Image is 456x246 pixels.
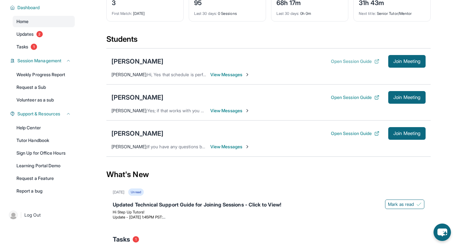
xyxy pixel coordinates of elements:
[388,127,426,140] button: Join Meeting
[359,7,425,16] div: Senior Tutor/Mentor
[13,185,75,197] a: Report a bug
[112,11,132,16] span: First Match :
[194,7,261,16] div: 0 Sessions
[13,160,75,171] a: Learning Portal Demo
[13,173,75,184] a: Request a Feature
[13,41,75,52] a: Tasks1
[13,94,75,106] a: Volunteer as a sub
[245,144,250,149] img: Chevron-Right
[13,147,75,159] a: Sign Up for Office Hours
[245,108,250,113] img: Chevron-Right
[6,208,75,222] a: |Log Out
[393,132,421,135] span: Join Meeting
[128,188,143,196] div: Unread
[331,58,379,65] button: Open Session Guide
[13,28,75,40] a: Updates2
[194,11,217,16] span: Last 30 days :
[13,122,75,133] a: Help Center
[276,7,343,16] div: 0h 0m
[393,95,421,99] span: Join Meeting
[113,190,124,195] div: [DATE]
[331,94,379,101] button: Open Session Guide
[17,111,60,117] span: Support & Resources
[113,201,424,210] div: Updated Technical Support Guide for Joining Sessions - Click to View!
[210,108,250,114] span: View Messages
[385,200,424,209] button: Mark as read
[388,201,414,207] span: Mark as read
[13,16,75,27] a: Home
[147,108,211,113] span: Yes; if that works with you guys.
[31,44,37,50] span: 1
[111,93,163,102] div: [PERSON_NAME]
[16,44,28,50] span: Tasks
[106,34,431,48] div: Students
[17,58,61,64] span: Session Management
[210,71,250,78] span: View Messages
[434,224,451,241] button: chat-button
[36,31,43,37] span: 2
[111,108,147,113] span: [PERSON_NAME] :
[24,212,41,218] span: Log Out
[147,144,272,149] span: If you have any questions before [DATE] feel free to reach out.
[15,4,71,11] button: Dashboard
[16,18,28,25] span: Home
[13,82,75,93] a: Request a Sub
[15,111,71,117] button: Support & Resources
[106,161,431,188] div: What's New
[388,55,426,68] button: Join Meeting
[210,144,250,150] span: View Messages
[331,130,379,137] button: Open Session Guide
[15,58,71,64] button: Session Management
[13,69,75,80] a: Weekly Progress Report
[111,72,147,77] span: [PERSON_NAME] :
[245,72,250,77] img: Chevron-Right
[359,11,376,16] span: Next title :
[416,202,421,207] img: Mark as read
[111,129,163,138] div: [PERSON_NAME]
[147,72,211,77] span: Hi, Yes that schedule is perfect..
[113,235,130,244] span: Tasks
[17,4,40,11] span: Dashboard
[113,215,165,219] span: Update - [DATE] 1:45PM PST:
[393,59,421,63] span: Join Meeting
[388,91,426,104] button: Join Meeting
[111,57,163,66] div: [PERSON_NAME]
[111,144,147,149] span: [PERSON_NAME] :
[276,11,299,16] span: Last 30 days :
[13,135,75,146] a: Tutor Handbook
[112,7,178,16] div: [DATE]
[9,211,18,219] img: user-img
[133,236,139,243] span: 1
[113,210,144,214] span: Hi Step Up Tutors!
[16,31,34,37] span: Updates
[20,211,22,219] span: |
